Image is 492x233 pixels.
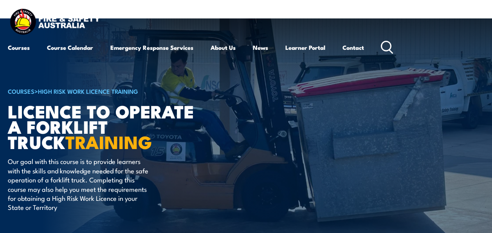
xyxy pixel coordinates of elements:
strong: TRAINING [65,128,152,155]
a: High Risk Work Licence Training [38,87,138,95]
a: Learner Portal [285,38,325,57]
a: Course Calendar [47,38,93,57]
a: Contact [342,38,364,57]
a: Courses [8,38,30,57]
a: About Us [211,38,236,57]
h6: > [8,86,201,96]
h1: Licence to operate a forklift truck [8,103,201,149]
a: COURSES [8,87,34,95]
a: Emergency Response Services [110,38,193,57]
a: News [253,38,268,57]
p: Our goal with this course is to provide learners with the skills and knowledge needed for the saf... [8,157,151,211]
